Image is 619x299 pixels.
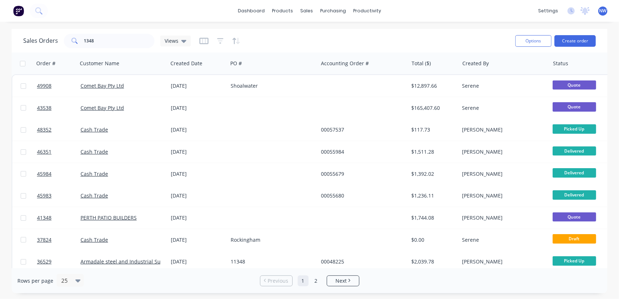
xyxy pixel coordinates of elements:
[171,214,225,221] div: [DATE]
[23,37,58,44] h1: Sales Orders
[230,60,242,67] div: PO #
[81,192,108,199] a: Cash Trade
[515,35,552,47] button: Options
[37,207,81,229] a: 41348
[37,236,51,244] span: 37824
[321,170,401,178] div: 00055679
[412,126,454,133] div: $117.73
[553,190,596,199] span: Delivered
[37,163,81,185] a: 45984
[311,275,322,286] a: Page 2
[317,5,350,16] div: purchasing
[234,5,268,16] a: dashboard
[412,60,431,67] div: Total ($)
[17,277,53,285] span: Rows per page
[412,82,454,90] div: $12,897.66
[553,256,596,265] span: Picked Up
[321,60,369,67] div: Accounting Order #
[412,214,454,221] div: $1,744.08
[599,8,607,14] span: NW
[268,5,297,16] div: products
[335,277,347,285] span: Next
[350,5,385,16] div: productivity
[37,185,81,207] a: 45983
[171,258,225,265] div: [DATE]
[553,124,596,133] span: Picked Up
[462,104,542,112] div: Serene
[37,104,51,112] span: 43538
[327,277,359,285] a: Next page
[268,277,288,285] span: Previous
[321,148,401,155] div: 00055984
[37,126,51,133] span: 48352
[321,192,401,199] div: 00055680
[171,192,225,199] div: [DATE]
[412,236,454,244] div: $0.00
[37,170,51,178] span: 45984
[462,82,542,90] div: Serene
[37,192,51,199] span: 45983
[165,37,178,45] span: Views
[553,80,596,90] span: Quote
[171,148,225,155] div: [DATE]
[37,148,51,155] span: 46351
[462,148,542,155] div: [PERSON_NAME]
[462,192,542,199] div: [PERSON_NAME]
[37,97,81,119] a: 43538
[81,214,137,221] a: PERTH PATIO BUILDERS
[81,148,108,155] a: Cash Trade
[257,275,362,286] ul: Pagination
[81,82,124,89] a: Comet Bay Pty Ltd
[37,229,81,251] a: 37824
[535,5,562,16] div: settings
[37,75,81,97] a: 49908
[36,60,55,67] div: Order #
[297,5,317,16] div: sales
[553,234,596,243] span: Draft
[231,82,311,90] div: Shoalwater
[231,258,311,265] div: 11348
[171,126,225,133] div: [DATE]
[298,275,309,286] a: Page 1 is your current page
[412,192,454,199] div: $1,236.11
[553,146,596,155] span: Delivered
[171,236,225,244] div: [DATE]
[170,60,202,67] div: Created Date
[37,214,51,221] span: 41348
[171,170,225,178] div: [DATE]
[412,104,454,112] div: $165,407.60
[462,214,542,221] div: [PERSON_NAME]
[553,168,596,177] span: Delivered
[462,236,542,244] div: Serene
[81,258,176,265] a: Armadale steel and Industrial Supplies
[553,102,596,111] span: Quote
[13,5,24,16] img: Factory
[321,258,401,265] div: 00048225
[37,82,51,90] span: 49908
[171,82,225,90] div: [DATE]
[260,277,292,285] a: Previous page
[37,141,81,163] a: 46351
[412,148,454,155] div: $1,511.28
[553,60,568,67] div: Status
[462,126,542,133] div: [PERSON_NAME]
[462,258,542,265] div: [PERSON_NAME]
[81,104,124,111] a: Comet Bay Pty Ltd
[321,126,401,133] div: 00057537
[37,119,81,141] a: 48352
[81,236,108,243] a: Cash Trade
[37,258,51,265] span: 36529
[412,258,454,265] div: $2,039.78
[462,60,489,67] div: Created By
[80,60,119,67] div: Customer Name
[81,170,108,177] a: Cash Trade
[462,170,542,178] div: [PERSON_NAME]
[37,251,81,273] a: 36529
[84,34,155,48] input: Search...
[81,126,108,133] a: Cash Trade
[171,104,225,112] div: [DATE]
[412,170,454,178] div: $1,392.02
[554,35,596,47] button: Create order
[553,212,596,221] span: Quote
[231,236,311,244] div: Rockingham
